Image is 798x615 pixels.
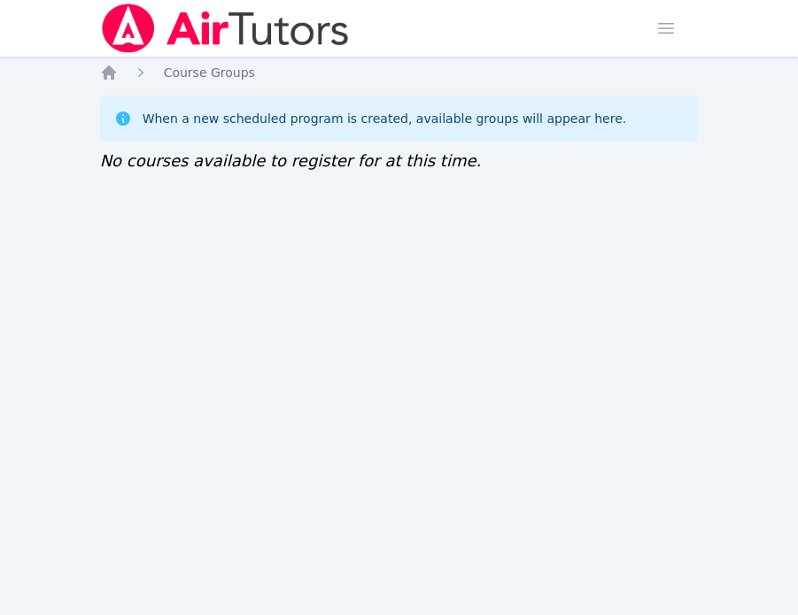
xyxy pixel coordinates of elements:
span: Course Groups [164,65,255,80]
nav: Breadcrumb [100,64,699,81]
span: No courses available to register for at this time. [100,151,482,170]
img: Air Tutors [100,4,351,53]
a: Course Groups [164,64,255,81]
div: When a new scheduled program is created, available groups will appear here. [143,110,627,127]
